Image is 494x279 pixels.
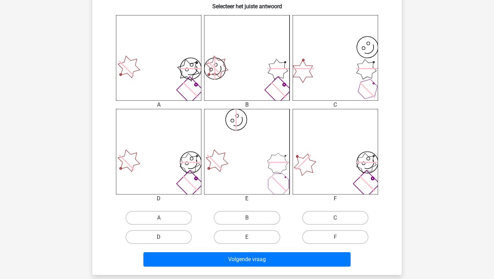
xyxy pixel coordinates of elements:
[214,211,280,225] label: B
[214,230,280,244] label: E
[287,101,383,109] div: C
[111,101,207,109] div: A
[199,101,295,109] div: B
[111,194,207,203] div: D
[143,252,351,267] button: Volgende vraag
[302,211,368,225] label: C
[287,194,383,203] div: F
[126,211,192,225] label: A
[126,230,192,244] label: D
[199,194,295,203] div: E
[302,230,368,244] label: F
